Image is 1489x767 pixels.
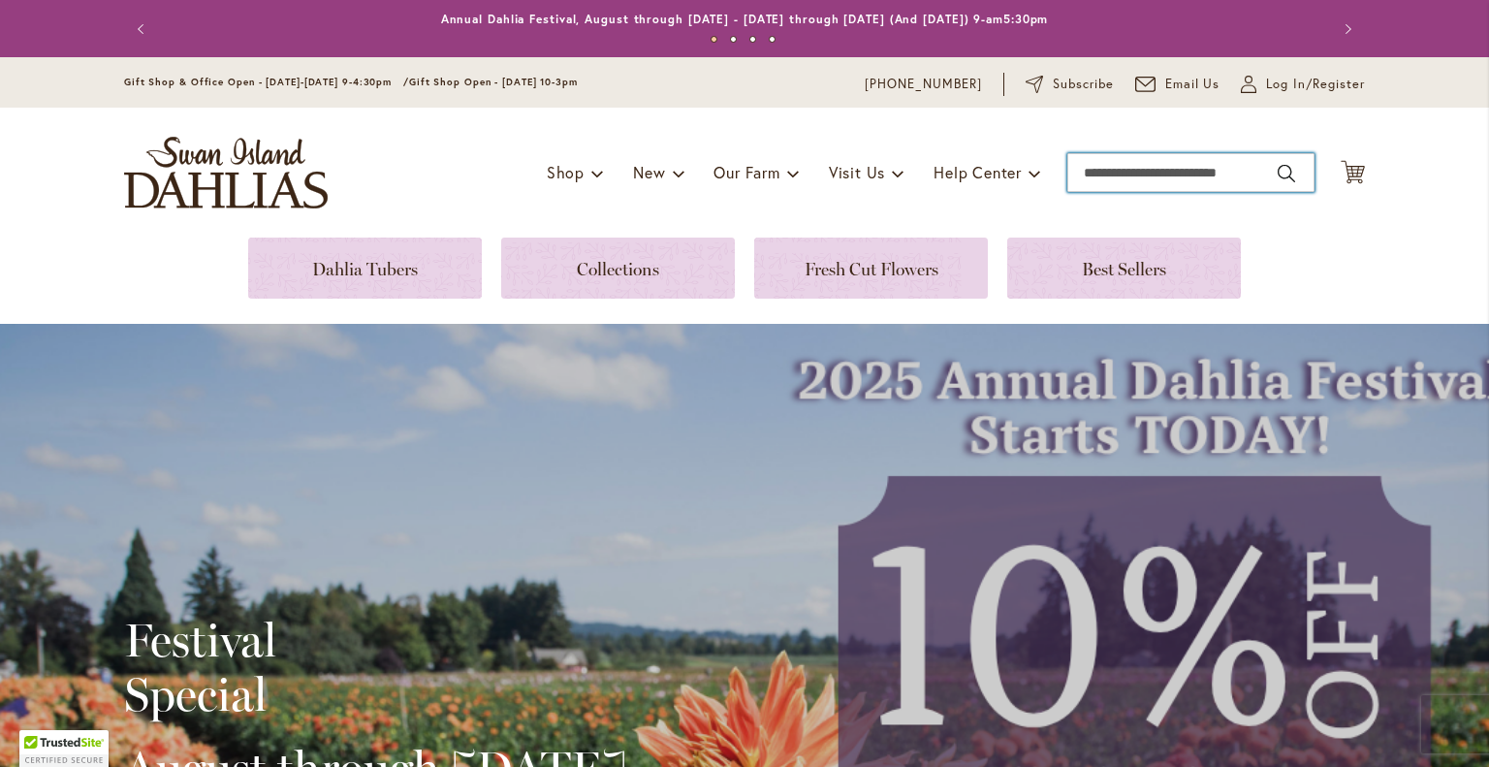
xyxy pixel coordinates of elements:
a: store logo [124,137,328,208]
span: Our Farm [713,162,779,182]
a: Annual Dahlia Festival, August through [DATE] - [DATE] through [DATE] (And [DATE]) 9-am5:30pm [441,12,1049,26]
span: Gift Shop & Office Open - [DATE]-[DATE] 9-4:30pm / [124,76,409,88]
span: Shop [547,162,585,182]
span: Log In/Register [1266,75,1365,94]
a: Email Us [1135,75,1220,94]
button: 3 of 4 [749,36,756,43]
button: 4 of 4 [769,36,776,43]
a: Subscribe [1026,75,1114,94]
button: 1 of 4 [711,36,717,43]
span: Subscribe [1053,75,1114,94]
span: New [633,162,665,182]
span: Visit Us [829,162,885,182]
span: Email Us [1165,75,1220,94]
span: Help Center [934,162,1022,182]
a: Log In/Register [1241,75,1365,94]
button: Previous [124,10,163,48]
button: Next [1326,10,1365,48]
h2: Festival Special [124,613,627,721]
button: 2 of 4 [730,36,737,43]
a: [PHONE_NUMBER] [865,75,982,94]
span: Gift Shop Open - [DATE] 10-3pm [409,76,578,88]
